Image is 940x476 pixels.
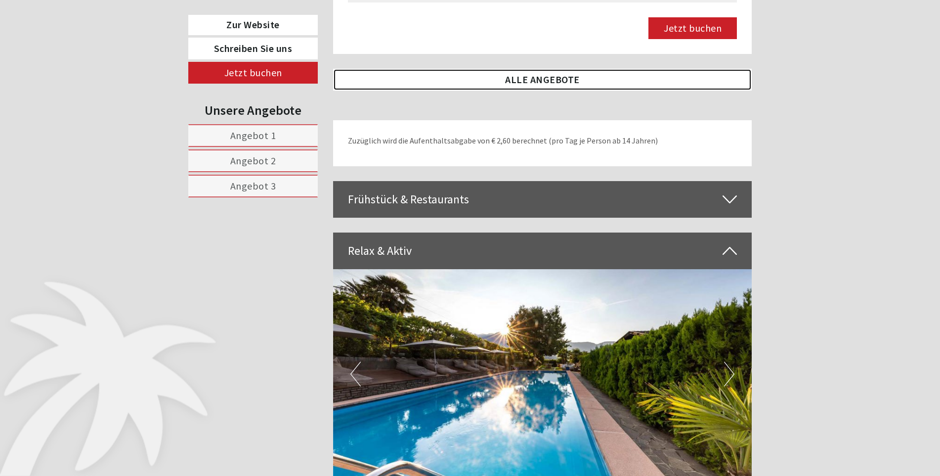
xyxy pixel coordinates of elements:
[333,233,752,269] div: Relax & Aktiv
[177,7,213,24] div: [DATE]
[7,27,157,57] div: Guten Tag, wie können wir Ihnen helfen?
[333,181,752,218] div: Frühstück & Restaurants
[188,101,318,119] div: Unsere Angebote
[188,38,318,59] a: Schreiben Sie uns
[188,15,318,35] a: Zur Website
[348,135,737,146] p: Zuzüglich wird die Aufenthaltsabgabe von € 2,60 berechnet (pro Tag je Person ab 14 Jahren)
[326,256,389,278] button: Senden
[230,129,276,142] span: Angebot 1
[230,180,276,192] span: Angebot 3
[15,48,152,55] small: 15:49
[333,69,752,91] a: ALLE ANGEBOTE
[15,29,152,37] div: PALMENGARTEN Hotel GSTÖR
[188,62,318,84] a: Jetzt buchen
[648,17,737,39] a: Jetzt buchen
[724,362,734,386] button: Next
[230,154,276,167] span: Angebot 2
[350,362,361,386] button: Previous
